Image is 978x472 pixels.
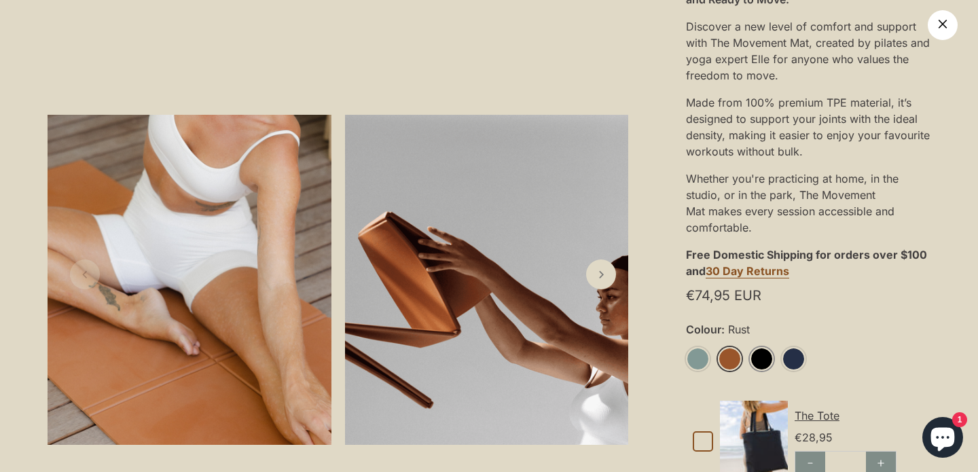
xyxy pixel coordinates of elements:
inbox-online-store-chat: Shopify online store chat [918,417,967,461]
label: Colour: [686,323,930,336]
a: Black [750,347,774,371]
img: rust [48,115,331,445]
a: Rust [718,347,742,371]
a: Midnight [782,347,805,371]
div: Whether you're practicing at home, in the studio, or in the park, The Movement Mat makes every se... [686,165,930,241]
strong: Free Domestic Shipping for orders over $100 and [686,248,927,278]
span: €74,95 EUR [686,290,761,301]
div: The Tote [795,407,924,424]
a: 30 Day Returns [706,264,789,278]
a: Sage [686,347,710,371]
div: Discover a new level of comfort and support with The Movement Mat, created by pilates and yoga ex... [686,13,930,89]
span: Rust [725,323,750,336]
strong: 30 Day Returns [706,264,789,278]
div: Made from 100% premium TPE material, it’s designed to support your joints with the ideal density,... [686,89,930,165]
a: × [928,10,958,40]
a: Previous slide [70,259,100,289]
img: rust [345,115,629,445]
a: Next slide [586,259,616,289]
span: €28,95 [795,431,833,444]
